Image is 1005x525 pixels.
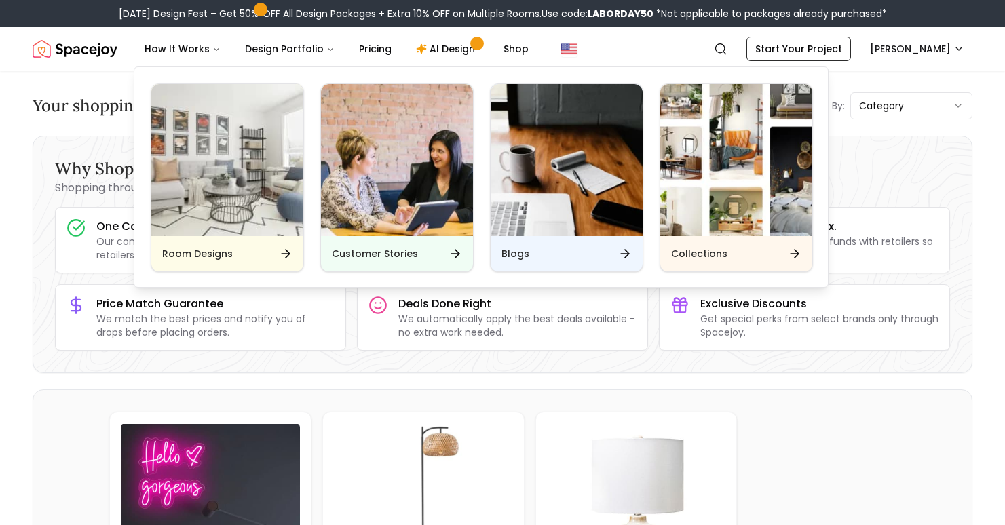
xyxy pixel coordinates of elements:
button: Design Portfolio [234,35,345,62]
h3: Price Match Guarantee [96,296,335,312]
p: Get special perks from select brands only through Spacejoy. [700,312,938,339]
nav: Global [33,27,972,71]
a: Spacejoy [33,35,117,62]
b: LABORDAY50 [588,7,653,20]
nav: Main [134,35,539,62]
p: We automatically apply the best deals available - no extra work needed. [398,312,637,339]
h3: One Cart, All Brands [96,218,335,235]
img: Spacejoy Logo [33,35,117,62]
h3: Deals Done Right [398,296,637,312]
img: United States [561,41,577,57]
p: Shopping through Spacejoy isn’t just convenient - it’s smarter. Here’s why: [55,180,950,196]
a: Start Your Project [746,37,851,61]
button: How It Works [134,35,231,62]
a: Shop [493,35,539,62]
div: [DATE] Design Fest – Get 50% OFF All Design Packages + Extra 10% OFF on Multiple Rooms. [119,7,887,20]
a: AI Design [405,35,490,62]
h3: Why Shop with Spacejoy? [55,158,950,180]
p: Our concierge places your orders across all retailers - no juggling multiple accounts. [96,235,335,262]
a: Pricing [348,35,402,62]
span: *Not applicable to packages already purchased* [653,7,887,20]
button: [PERSON_NAME] [862,37,972,61]
h3: Exclusive Discounts [700,296,938,312]
span: Use code: [542,7,653,20]
p: We match the best prices and notify you of drops before placing orders. [96,312,335,339]
h3: Your shopping list under [33,95,299,117]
